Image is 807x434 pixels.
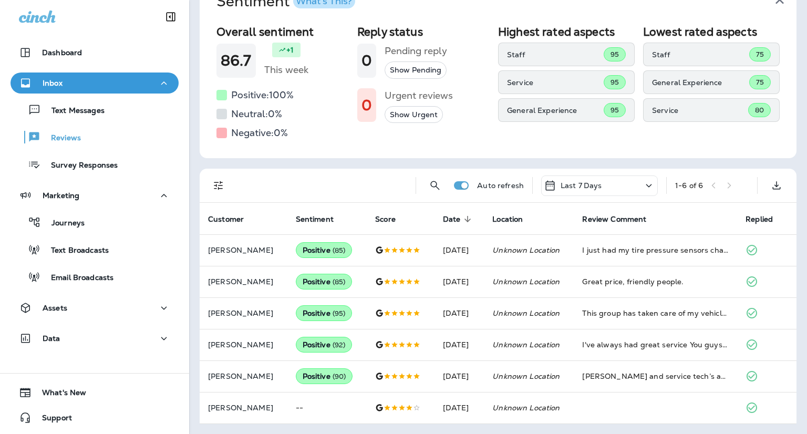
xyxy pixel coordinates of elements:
[40,246,109,256] p: Text Broadcasts
[286,45,294,55] p: +1
[216,25,349,38] h2: Overall sentiment
[746,214,787,224] span: Replied
[582,371,729,381] div: Robert and service tech’s are fantastic! They all will go beyond expectations! Fantastic service ...
[507,50,604,59] p: Staff
[43,191,79,200] p: Marketing
[652,106,748,115] p: Service
[11,99,179,121] button: Text Messages
[333,372,346,381] span: ( 90 )
[221,52,252,69] h1: 86.7
[296,215,334,224] span: Sentiment
[41,219,85,229] p: Journeys
[43,79,63,87] p: Inbox
[208,404,279,412] p: [PERSON_NAME]
[434,329,484,360] td: [DATE]
[492,245,560,255] em: Unknown Location
[43,334,60,343] p: Data
[296,242,353,258] div: Positive
[333,309,346,318] span: ( 95 )
[498,25,635,38] h2: Highest rated aspects
[40,133,81,143] p: Reviews
[231,106,282,122] h5: Neutral: 0 %
[582,215,646,224] span: Review Comment
[208,277,279,286] p: [PERSON_NAME]
[208,246,279,254] p: [PERSON_NAME]
[443,215,461,224] span: Date
[477,181,524,190] p: Auto refresh
[11,73,179,94] button: Inbox
[766,175,787,196] button: Export as CSV
[287,392,367,423] td: --
[582,245,729,255] div: I just had my tire pressure sensors changed. They got me an immediately done a great job and was ...
[434,360,484,392] td: [DATE]
[11,185,179,206] button: Marketing
[385,106,443,123] button: Show Urgent
[611,50,619,59] span: 95
[11,407,179,428] button: Support
[296,214,347,224] span: Sentiment
[231,87,294,104] h5: Positive: 100 %
[11,328,179,349] button: Data
[375,215,396,224] span: Score
[208,340,279,349] p: [PERSON_NAME]
[11,266,179,288] button: Email Broadcasts
[492,277,560,286] em: Unknown Location
[357,25,490,38] h2: Reply status
[231,125,288,141] h5: Negative: 0 %
[208,309,279,317] p: [PERSON_NAME]
[11,42,179,63] button: Dashboard
[434,297,484,329] td: [DATE]
[507,78,604,87] p: Service
[296,305,353,321] div: Positive
[611,106,619,115] span: 95
[361,97,372,114] h1: 0
[675,181,703,190] div: 1 - 6 of 6
[296,274,353,290] div: Positive
[611,78,619,87] span: 95
[492,215,523,224] span: Location
[333,340,346,349] span: ( 92 )
[434,266,484,297] td: [DATE]
[582,214,660,224] span: Review Comment
[11,211,179,233] button: Journeys
[200,21,796,158] div: SentimentWhat's This?
[11,126,179,148] button: Reviews
[507,106,604,115] p: General Experience
[434,392,484,423] td: [DATE]
[643,25,780,38] h2: Lowest rated aspects
[43,304,67,312] p: Assets
[582,308,729,318] div: This group has taken care of my vehicles since 2012. They're trustworthy and take time to explain...
[443,214,474,224] span: Date
[32,414,72,426] span: Support
[375,214,409,224] span: Score
[208,215,244,224] span: Customer
[561,181,602,190] p: Last 7 Days
[385,43,447,59] h5: Pending reply
[296,337,353,353] div: Positive
[385,87,453,104] h5: Urgent reviews
[42,48,82,57] p: Dashboard
[492,340,560,349] em: Unknown Location
[425,175,446,196] button: Search Reviews
[756,50,764,59] span: 75
[40,273,113,283] p: Email Broadcasts
[156,6,185,27] button: Collapse Sidebar
[385,61,447,79] button: Show Pending
[361,52,372,69] h1: 0
[333,277,346,286] span: ( 85 )
[755,106,764,115] span: 80
[208,175,229,196] button: Filters
[492,308,560,318] em: Unknown Location
[652,50,749,59] p: Staff
[492,403,560,412] em: Unknown Location
[746,215,773,224] span: Replied
[333,246,346,255] span: ( 85 )
[11,297,179,318] button: Assets
[582,276,729,287] div: Great price, friendly people.
[492,214,536,224] span: Location
[264,61,308,78] h5: This week
[434,234,484,266] td: [DATE]
[582,339,729,350] div: I've always had great service You guys have always taken care of whatever needs that I have neede...
[296,368,353,384] div: Positive
[11,239,179,261] button: Text Broadcasts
